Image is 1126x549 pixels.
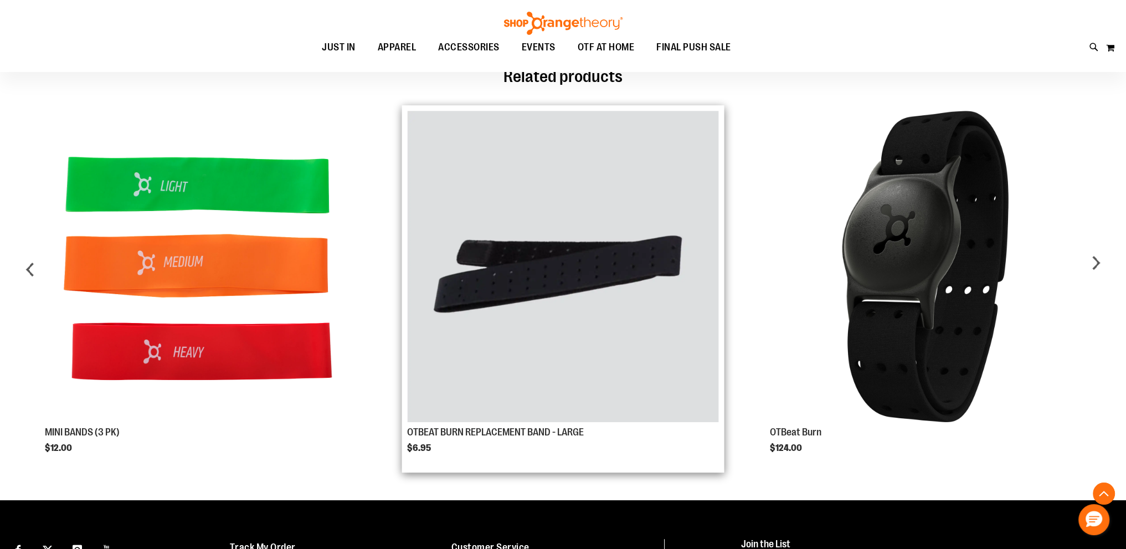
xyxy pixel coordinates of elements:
[567,35,646,60] a: OTF AT HOME
[45,111,356,422] img: MINI BANDS (3 PK)
[511,35,567,60] a: EVENTS
[45,443,74,453] span: $12.00
[522,35,556,60] span: EVENTS
[367,35,428,60] a: APPAREL
[770,111,1081,422] img: Main view of OTBeat Burn 6.0-C
[407,111,718,424] a: Product Page Link
[1084,94,1107,453] div: next
[19,94,42,453] div: prev
[438,35,500,60] span: ACCESSORIES
[322,35,356,60] span: JUST IN
[770,111,1081,424] a: Product Page Link
[1078,504,1109,535] button: Hello, have a question? Let’s chat.
[311,35,367,60] a: JUST IN
[770,427,821,438] a: OTBeat Burn
[45,427,120,438] a: MINI BANDS (3 PK)
[503,67,623,86] span: Related products
[645,35,742,60] a: FINAL PUSH SALE
[45,111,356,424] a: Product Page Link
[427,35,511,60] a: ACCESSORIES
[378,35,417,60] span: APPAREL
[407,443,433,453] span: $6.95
[407,111,718,422] img: OTBEAT BURN REPLACEMENT BAND - LARGE
[407,427,584,438] a: OTBEAT BURN REPLACEMENT BAND - LARGE
[578,35,635,60] span: OTF AT HOME
[1093,483,1115,505] button: Back To Top
[770,443,804,453] span: $124.00
[656,35,731,60] span: FINAL PUSH SALE
[502,12,624,35] img: Shop Orangetheory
